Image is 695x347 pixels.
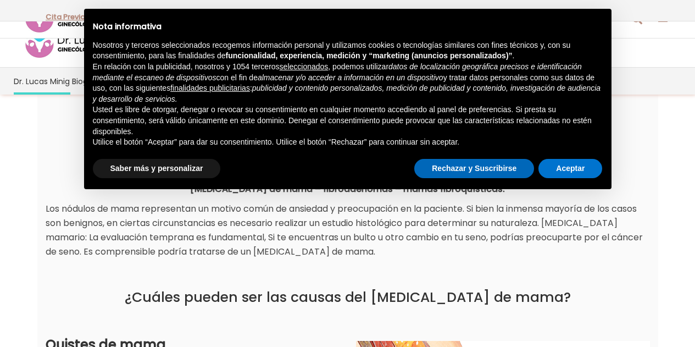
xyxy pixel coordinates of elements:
[46,10,89,24] p: -
[258,73,443,82] em: almacenar y/o acceder a información en un dispositivo
[13,68,71,95] a: Dr. Lucas Minig
[46,289,650,306] h2: ¿Cuáles pueden ser las causas del [MEDICAL_DATA] de mama?
[280,62,329,73] button: seleccionados
[93,104,603,137] p: Usted es libre de otorgar, denegar o revocar su consentimiento en cualquier momento accediendo al...
[93,62,603,104] p: En relación con la publicidad, nosotros y 1054 terceros , podemos utilizar con el fin de y tratar...
[538,159,602,179] button: Aceptar
[93,137,603,148] p: Utilice el botón “Aceptar” para dar su consentimiento. Utilice el botón “Rechazar” para continuar...
[72,75,106,87] span: Biografía
[93,22,603,31] h2: Nota informativa
[226,51,513,60] strong: funcionalidad, experiencia, medición y “marketing (anuncios personalizados)”
[46,202,650,259] p: Los nódulos de mama representan un motivo común de ansiedad y preocupación en la paciente. Si bie...
[414,159,534,179] button: Rechazar y Suscribirse
[93,62,582,82] em: datos de localización geográfica precisos e identificación mediante el escaneo de dispositivos
[46,12,85,22] a: Cita Previa
[170,83,250,94] button: finalidades publicitarias
[93,159,221,179] button: Saber más y personalizar
[93,40,603,62] p: Nosotros y terceros seleccionados recogemos información personal y utilizamos cookies o tecnologí...
[14,75,70,87] span: Dr. Lucas Minig
[46,156,650,177] h1: [MEDICAL_DATA] de Mama
[93,84,601,103] em: publicidad y contenido personalizados, medición de publicidad y contenido, investigación de audie...
[71,68,107,95] a: Biografía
